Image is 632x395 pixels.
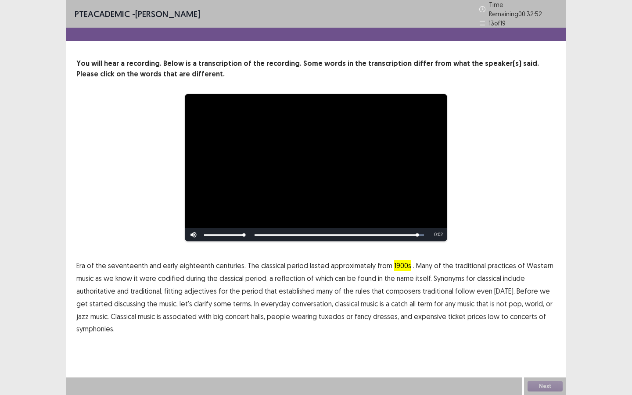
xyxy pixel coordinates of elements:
[261,260,285,271] span: classical
[355,286,370,296] span: rules
[96,260,106,271] span: the
[488,260,516,271] span: practices
[434,260,441,271] span: of
[267,311,290,322] span: people
[111,311,136,322] span: Classical
[358,273,376,284] span: found
[185,228,202,241] button: Mute
[445,298,456,309] span: any
[248,260,259,271] span: The
[108,260,148,271] span: seventeenth
[307,273,314,284] span: of
[391,298,408,309] span: catch
[180,260,214,271] span: eighteenth
[130,286,162,296] span: traditional,
[343,286,354,296] span: the
[416,273,432,284] span: itself.
[397,273,414,284] span: name
[503,273,525,284] span: include
[158,273,184,284] span: codified
[292,298,333,309] span: conversation,
[316,286,333,296] span: many
[214,298,231,309] span: some
[261,298,290,309] span: everyday
[434,232,443,237] span: 0:02
[448,311,466,322] span: ticket
[409,298,416,309] span: all
[254,298,259,309] span: In
[346,311,353,322] span: or
[76,298,88,309] span: get
[414,311,446,322] span: expensive
[413,260,414,271] span: .
[115,273,132,284] span: know
[386,298,389,309] span: a
[377,260,392,271] span: from
[184,286,217,296] span: adjectives
[216,260,246,271] span: centuries.
[87,260,94,271] span: of
[76,286,115,296] span: authoritative
[219,273,244,284] span: classical
[194,298,212,309] span: clarify
[279,286,315,296] span: established
[230,286,240,296] span: the
[380,298,384,309] span: is
[490,298,495,309] span: is
[76,323,115,334] span: symphonies.
[540,286,550,296] span: we
[335,273,345,284] span: can
[90,298,112,309] span: started
[75,8,130,19] span: PTE academic
[76,58,556,79] p: You will hear a recording. Below is a transcription of the recording. Some words in the transcrip...
[233,298,252,309] span: terms.
[467,311,486,322] span: prices
[198,311,212,322] span: with
[334,286,341,296] span: of
[518,260,525,271] span: of
[147,298,158,309] span: the
[434,273,464,284] span: Synonyms
[114,298,145,309] span: discussing
[225,311,249,322] span: concert
[394,260,411,271] span: 1900s
[384,273,395,284] span: the
[157,311,161,322] span: is
[138,311,155,322] span: music
[213,311,223,322] span: big
[355,311,371,322] span: fancy
[489,18,506,28] p: 13 of 19
[476,298,488,309] span: that
[517,286,538,296] span: Before
[378,273,383,284] span: in
[140,273,156,284] span: were
[265,286,277,296] span: that
[423,286,453,296] span: traditional
[75,7,200,21] p: - [PERSON_NAME]
[434,298,443,309] span: for
[401,311,412,322] span: and
[219,286,228,296] span: for
[76,311,89,322] span: jazz
[335,298,359,309] span: classical
[527,260,553,271] span: Western
[163,260,178,271] span: early
[269,273,273,284] span: a
[159,298,178,309] span: music,
[546,298,553,309] span: or
[117,286,129,296] span: and
[477,273,501,284] span: classical
[186,273,205,284] span: during
[90,311,109,322] span: music.
[275,273,305,284] span: reflection
[455,286,475,296] span: follow
[292,311,317,322] span: wearing
[134,273,138,284] span: it
[466,273,475,284] span: for
[488,311,499,322] span: low
[510,311,537,322] span: concerts
[372,286,384,296] span: that
[417,298,432,309] span: term
[539,311,546,322] span: of
[386,286,421,296] span: composers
